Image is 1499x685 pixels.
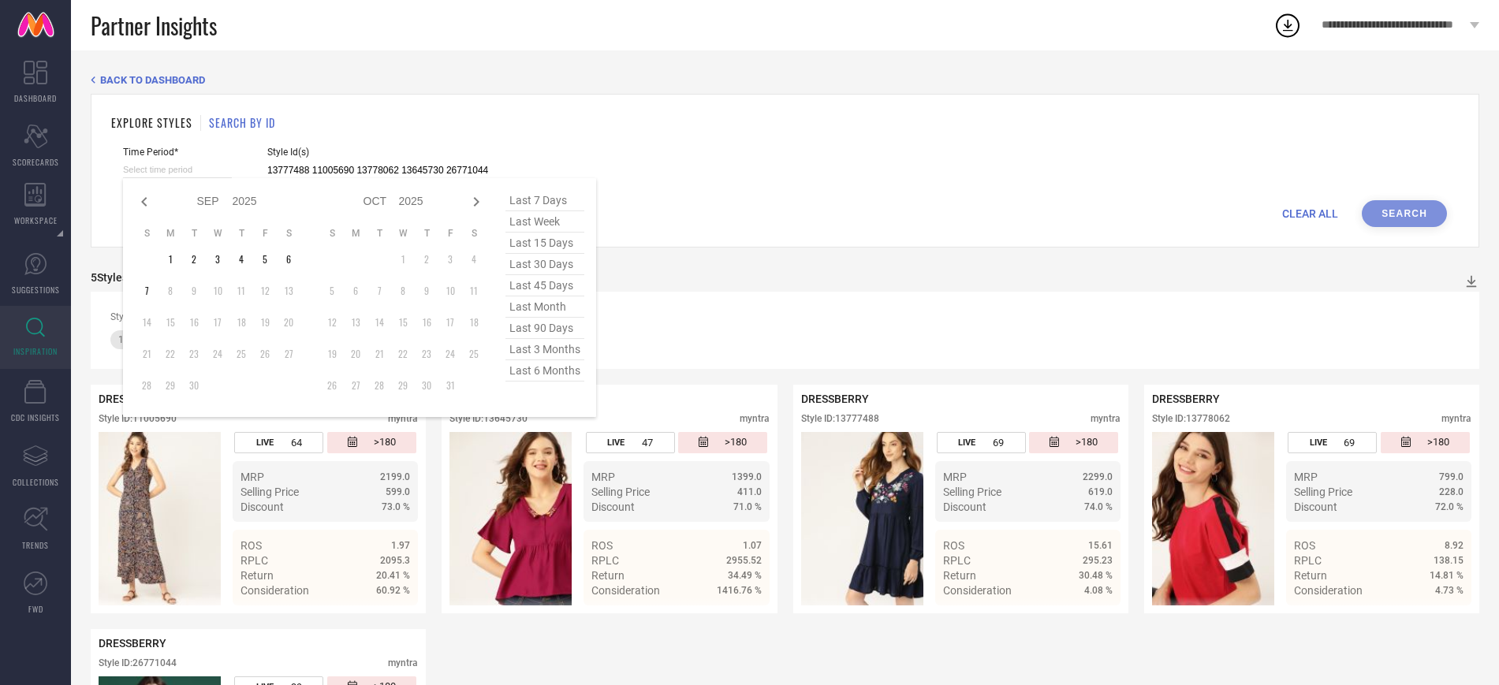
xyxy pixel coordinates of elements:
span: ROS [1294,539,1315,552]
span: Partner Insights [91,9,217,42]
span: Style Id(s) [267,147,496,158]
td: Sat Oct 04 2025 [462,248,486,271]
span: 411.0 [737,486,762,497]
th: Thursday [415,227,438,240]
span: DRESSBERRY [99,637,166,650]
td: Wed Oct 15 2025 [391,311,415,334]
td: Fri Oct 24 2025 [438,342,462,366]
span: last 15 days [505,233,584,254]
a: Details [710,612,762,625]
td: Mon Oct 13 2025 [344,311,367,334]
td: Sun Oct 12 2025 [320,311,344,334]
span: DRESSBERRY [801,393,869,405]
td: Wed Sep 03 2025 [206,248,229,271]
span: Selling Price [241,486,299,498]
span: Consideration [943,584,1012,597]
span: 47 [642,437,653,449]
span: 1416.76 % [717,585,762,596]
td: Fri Sep 26 2025 [253,342,277,366]
span: Details [1077,612,1113,625]
th: Wednesday [391,227,415,240]
span: MRP [241,471,264,483]
span: Consideration [1294,584,1363,597]
a: Details [1061,612,1113,625]
span: Discount [943,501,986,513]
span: BACK TO DASHBOARD [100,74,205,86]
td: Wed Oct 01 2025 [391,248,415,271]
span: LIVE [256,437,274,448]
span: last week [505,211,584,233]
td: Sun Sep 07 2025 [135,279,158,303]
span: Details [375,612,410,625]
span: last month [505,296,584,318]
span: >180 [374,436,396,449]
span: MRP [943,471,967,483]
span: Discount [1294,501,1337,513]
span: COLLECTIONS [13,476,59,488]
td: Fri Oct 10 2025 [438,279,462,303]
th: Friday [438,227,462,240]
td: Mon Oct 06 2025 [344,279,367,303]
span: 619.0 [1088,486,1113,497]
td: Wed Oct 22 2025 [391,342,415,366]
td: Thu Oct 30 2025 [415,374,438,397]
span: 8.92 [1445,540,1464,551]
span: ROS [943,539,964,552]
span: 799.0 [1439,471,1464,482]
span: Selling Price [1294,486,1352,498]
td: Thu Sep 18 2025 [229,311,253,334]
div: Style ID: 11005690 [99,413,177,424]
div: Click to view image [801,432,923,605]
td: Sun Sep 21 2025 [135,342,158,366]
td: Thu Sep 25 2025 [229,342,253,366]
div: Click to view image [449,432,572,605]
span: 11005690 [118,334,162,345]
span: ROS [241,539,262,552]
span: RPLC [1294,554,1322,567]
td: Thu Sep 11 2025 [229,279,253,303]
span: Details [726,612,762,625]
span: Consideration [591,584,660,597]
div: Number of days the style has been live on the platform [586,432,675,453]
span: RPLC [943,554,971,567]
span: 228.0 [1439,486,1464,497]
div: Number of days since the style was first listed on the platform [327,432,416,453]
td: Tue Oct 28 2025 [367,374,391,397]
td: Sat Oct 18 2025 [462,311,486,334]
td: Sun Sep 14 2025 [135,311,158,334]
span: Discount [241,501,284,513]
img: Style preview image [1152,432,1274,605]
td: Thu Oct 16 2025 [415,311,438,334]
img: Style preview image [449,432,572,605]
td: Tue Sep 02 2025 [182,248,206,271]
div: 5 Styles [91,271,128,284]
td: Mon Oct 27 2025 [344,374,367,397]
div: myntra [1441,413,1471,424]
span: last 30 days [505,254,584,275]
span: Return [943,569,976,582]
td: Mon Sep 15 2025 [158,311,182,334]
td: Tue Sep 30 2025 [182,374,206,397]
span: 71.0 % [733,501,762,512]
span: RPLC [241,554,268,567]
div: Style ID: 26771044 [99,657,177,668]
span: DRESSBERRY [99,393,166,405]
td: Mon Sep 01 2025 [158,248,182,271]
td: Fri Oct 03 2025 [438,248,462,271]
td: Sat Oct 11 2025 [462,279,486,303]
td: Mon Oct 20 2025 [344,342,367,366]
span: 295.23 [1083,555,1113,566]
th: Sunday [135,227,158,240]
div: Number of days since the style was first listed on the platform [1029,432,1118,453]
td: Sat Sep 06 2025 [277,248,300,271]
span: MRP [1294,471,1318,483]
a: Details [359,612,410,625]
span: >180 [725,436,747,449]
span: 599.0 [386,486,410,497]
span: 74.0 % [1084,501,1113,512]
th: Monday [344,227,367,240]
span: DRESSBERRY [1152,393,1220,405]
div: myntra [740,413,770,424]
td: Tue Sep 16 2025 [182,311,206,334]
span: 64 [291,437,302,449]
